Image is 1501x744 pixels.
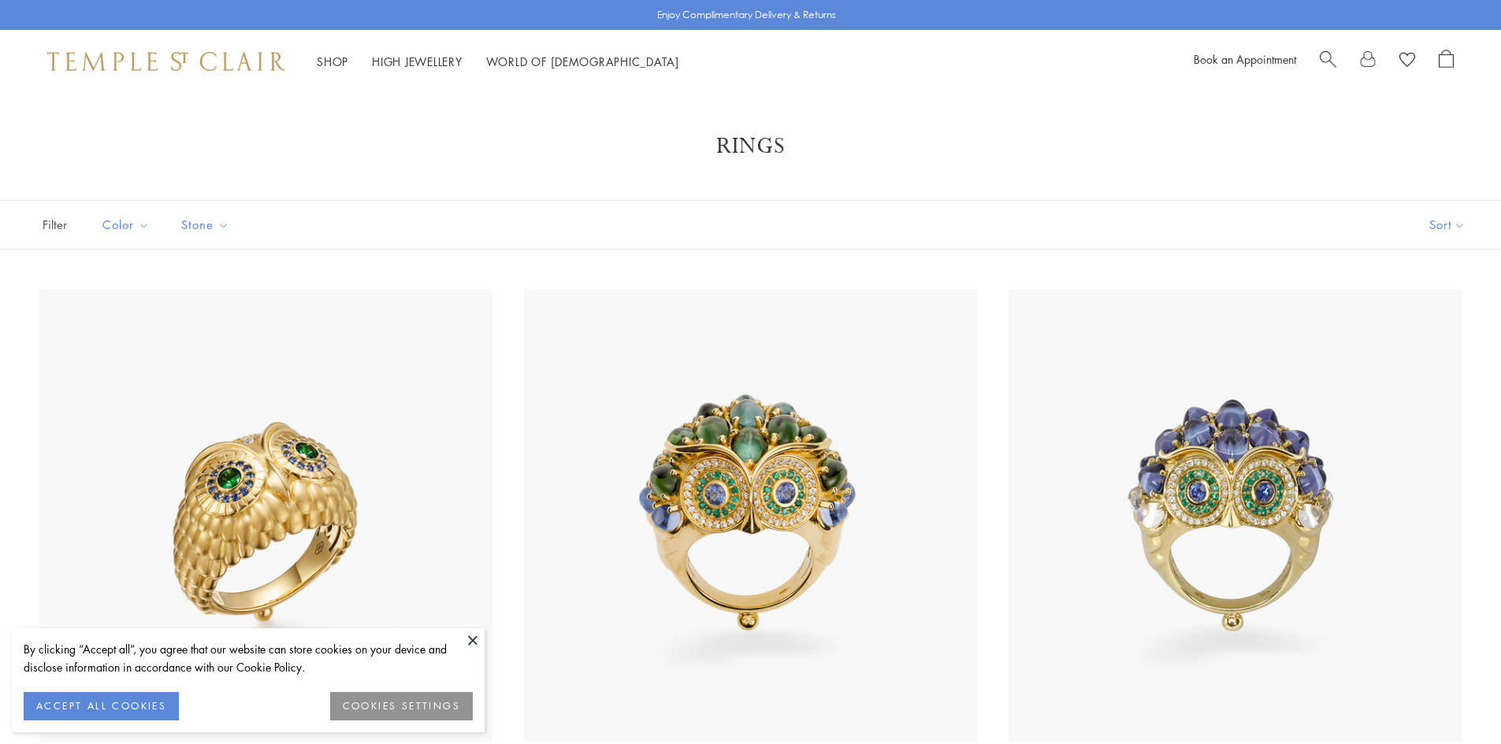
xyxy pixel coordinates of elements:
a: ShopShop [317,54,348,69]
img: 18K Tanzanite Temple Owl Ring [1009,289,1462,742]
a: Book an Appointment [1194,51,1296,67]
p: Enjoy Complimentary Delivery & Returns [657,7,836,23]
span: Color [95,215,162,235]
a: View Wishlist [1399,50,1415,73]
button: Color [91,207,162,242]
h1: Rings [63,132,1438,161]
a: Search [1320,50,1336,73]
button: Show sort by [1394,201,1501,249]
a: Open Shopping Bag [1439,50,1454,73]
a: High JewelleryHigh Jewellery [372,54,463,69]
div: By clicking “Accept all”, you agree that our website can store cookies on your device and disclos... [24,640,473,676]
img: Temple St. Clair [47,52,285,71]
img: R36865-OWLTGBS [39,289,492,742]
a: World of [DEMOGRAPHIC_DATA]World of [DEMOGRAPHIC_DATA] [486,54,679,69]
button: ACCEPT ALL COOKIES [24,692,179,720]
button: COOKIES SETTINGS [330,692,473,720]
img: 18K Indicolite Temple Owl Ring [524,289,977,742]
nav: Main navigation [317,52,679,72]
span: Stone [173,215,241,235]
button: Stone [169,207,241,242]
